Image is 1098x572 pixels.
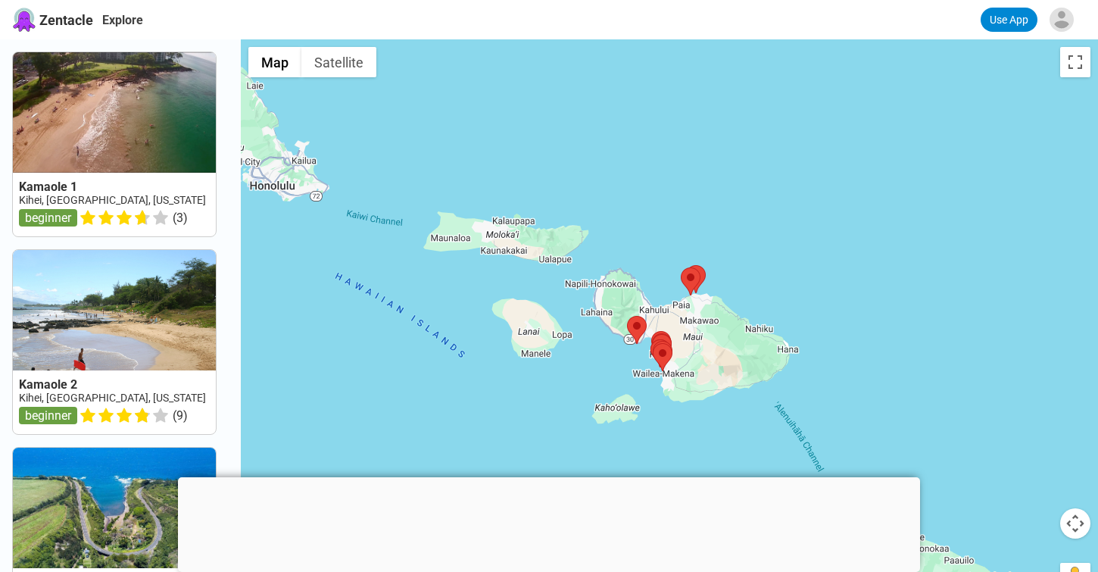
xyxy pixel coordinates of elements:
a: Use App [981,8,1037,32]
img: Leslie Olson [1050,8,1074,32]
button: Show satellite imagery [301,47,376,77]
button: Toggle fullscreen view [1060,47,1090,77]
button: Show street map [248,47,301,77]
a: Kihei, [GEOGRAPHIC_DATA], [US_STATE] [19,392,206,404]
span: Zentacle [39,12,93,28]
button: Map camera controls [1060,508,1090,539]
a: Explore [102,13,143,27]
button: Leslie Olson [1043,2,1086,38]
iframe: Advertisement [178,477,920,568]
a: Kihei, [GEOGRAPHIC_DATA], [US_STATE] [19,194,206,206]
a: Zentacle logoZentacle [12,8,93,32]
img: Zentacle logo [12,8,36,32]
